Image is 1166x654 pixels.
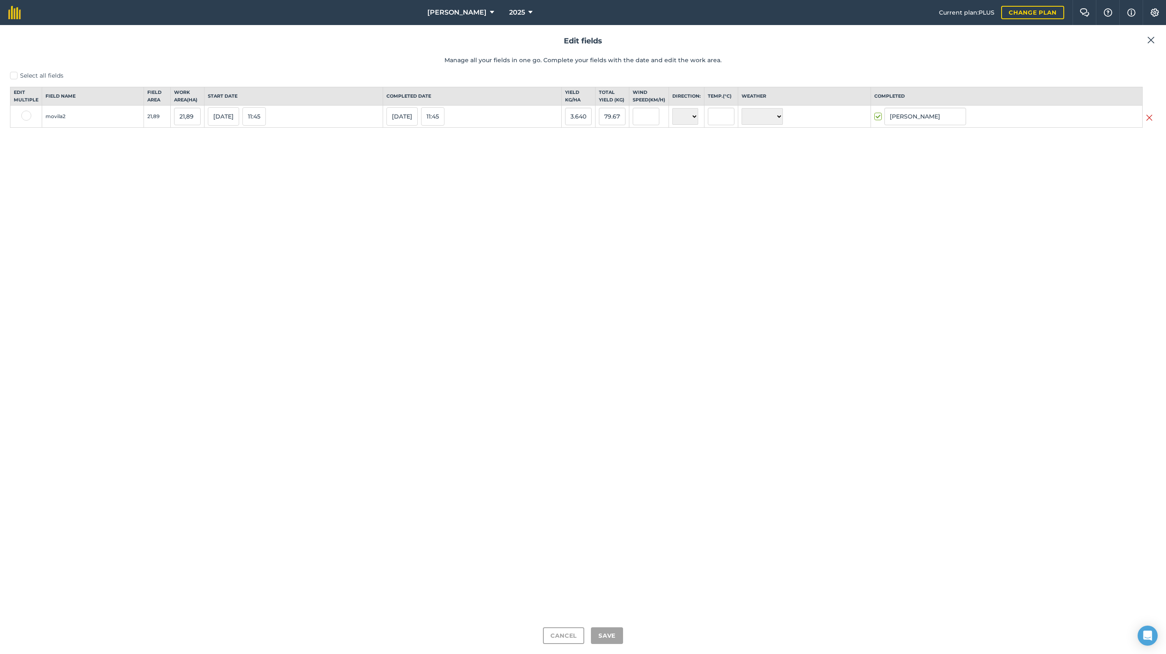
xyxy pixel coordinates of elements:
[427,8,487,18] span: [PERSON_NAME]
[562,87,596,106] th: Yield kg / Ha
[10,71,1156,80] label: Select all fields
[1103,8,1113,17] img: A question mark icon
[10,35,1156,47] h2: Edit fields
[144,106,171,128] td: 21,89
[738,87,871,106] th: Weather
[591,627,623,644] button: Save
[629,87,669,106] th: Wind speed ( km/h )
[42,106,144,128] td: movila2
[1001,6,1064,19] a: Change plan
[704,87,738,106] th: Temp. ( ° C )
[596,87,629,106] th: Total yield ( kg )
[42,87,144,106] th: Field name
[1147,35,1155,45] img: svg+xml;base64,PHN2ZyB4bWxucz0iaHR0cDovL3d3dy53My5vcmcvMjAwMC9zdmciIHdpZHRoPSIyMiIgaGVpZ2h0PSIzMC...
[1138,626,1158,646] div: Open Intercom Messenger
[421,107,444,126] button: 11:45
[1146,113,1153,123] img: svg+xml;base64,PHN2ZyB4bWxucz0iaHR0cDovL3d3dy53My5vcmcvMjAwMC9zdmciIHdpZHRoPSIyMiIgaGVpZ2h0PSIzMC...
[144,87,171,106] th: Field Area
[383,87,562,106] th: Completed date
[509,8,525,18] span: 2025
[10,56,1156,65] p: Manage all your fields in one go. Complete your fields with the date and edit the work area.
[939,8,994,17] span: Current plan : PLUS
[208,107,239,126] button: [DATE]
[171,87,204,106] th: Work area ( Ha )
[1127,8,1136,18] img: svg+xml;base64,PHN2ZyB4bWxucz0iaHR0cDovL3d3dy53My5vcmcvMjAwMC9zdmciIHdpZHRoPSIxNyIgaGVpZ2h0PSIxNy...
[543,627,584,644] button: Cancel
[204,87,383,106] th: Start date
[1150,8,1160,17] img: A cog icon
[10,87,42,106] th: Edit multiple
[242,107,266,126] button: 11:45
[8,6,21,19] img: fieldmargin Logo
[871,87,1142,106] th: Completed
[386,107,418,126] button: [DATE]
[669,87,704,106] th: Direction:
[1080,8,1090,17] img: Two speech bubbles overlapping with the left bubble in the forefront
